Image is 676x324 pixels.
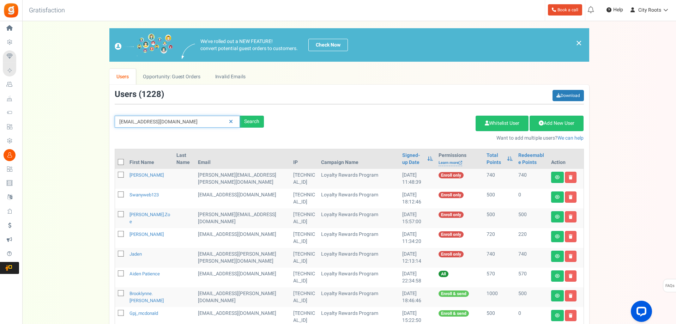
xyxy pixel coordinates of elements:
[515,189,548,208] td: 0
[318,248,399,268] td: Loyalty Rewards Program
[439,231,464,238] span: Enroll only
[318,228,399,248] td: Loyalty Rewards Program
[484,248,515,268] td: 740
[569,294,573,298] i: Delete user
[195,189,291,208] td: General
[439,160,462,166] a: Learn more
[569,313,573,318] i: Delete user
[569,254,573,258] i: Delete user
[569,215,573,219] i: Delete user
[399,208,435,228] td: [DATE] 15:57:00
[484,268,515,287] td: 570
[555,254,560,258] i: View details
[439,172,464,178] span: Enroll only
[518,152,545,166] a: Redeemable Points
[439,212,464,218] span: Enroll only
[665,279,675,293] span: FAQs
[290,169,318,189] td: [TECHNICAL_ID]
[195,208,291,228] td: General
[611,6,623,13] span: Help
[484,169,515,189] td: 740
[318,149,399,169] th: Campaign Name
[548,4,582,16] a: Book a call
[115,33,173,56] img: images
[515,169,548,189] td: 740
[318,208,399,228] td: Loyalty Rewards Program
[290,149,318,169] th: IP
[399,287,435,307] td: [DATE] 18:46:46
[555,313,560,318] i: View details
[439,192,464,198] span: Enroll only
[487,152,503,166] a: Total Points
[290,248,318,268] td: [TECHNICAL_ID]
[290,268,318,287] td: [TECHNICAL_ID]
[399,268,435,287] td: [DATE] 22:34:58
[200,38,298,52] p: We've rolled out a NEW FEATURE! convert potential guest orders to customers.
[195,169,291,189] td: [PERSON_NAME][EMAIL_ADDRESS][PERSON_NAME][DOMAIN_NAME]
[129,270,160,277] a: Aiden Patience
[195,149,291,169] th: Email
[129,310,158,317] a: gpj_mcdonald
[476,116,529,131] a: Whitelist User
[439,251,464,257] span: Enroll only
[569,175,573,179] i: Delete user
[290,208,318,228] td: [TECHNICAL_ID]
[548,149,584,169] th: Action
[109,69,136,85] a: Users
[555,215,560,219] i: View details
[436,149,484,169] th: Permissions
[555,234,560,239] i: View details
[399,189,435,208] td: [DATE] 18:12:46
[553,90,584,101] a: Download
[182,44,195,59] img: images
[569,234,573,239] i: Delete user
[515,248,548,268] td: 740
[141,88,161,100] span: 1228
[318,268,399,287] td: Loyalty Rewards Program
[555,195,560,199] i: View details
[399,169,435,189] td: [DATE] 11:48:39
[290,287,318,307] td: [TECHNICAL_ID]
[515,268,548,287] td: 570
[21,4,73,18] h3: Gratisfaction
[195,268,291,287] td: [EMAIL_ADDRESS][DOMAIN_NAME]
[484,208,515,228] td: 500
[129,251,142,257] a: Jaden
[557,134,584,142] a: We can help
[174,149,195,169] th: Last Name
[555,175,560,179] i: View details
[604,4,626,16] a: Help
[402,152,423,166] a: Signed-up Date
[318,287,399,307] td: Loyalty Rewards Program
[195,287,291,307] td: [EMAIL_ADDRESS][PERSON_NAME][DOMAIN_NAME]
[129,211,170,225] a: [PERSON_NAME].zoe
[638,6,661,14] span: City Roots
[129,172,164,178] a: [PERSON_NAME]
[399,228,435,248] td: [DATE] 11:34:20
[225,116,236,128] a: Reset
[129,290,164,304] a: brooklynne.[PERSON_NAME]
[290,189,318,208] td: [TECHNICAL_ID]
[515,287,548,307] td: 500
[569,274,573,278] i: Delete user
[318,169,399,189] td: Loyalty Rewards Program
[240,116,264,128] div: Search
[515,208,548,228] td: 500
[127,149,174,169] th: First Name
[439,291,469,297] span: Enroll & send
[576,39,582,47] a: ×
[308,39,348,51] a: Check Now
[274,135,584,142] p: Want to add multiple users?
[399,248,435,268] td: [DATE] 12:13:14
[208,69,253,85] a: Invalid Emails
[129,231,164,238] a: [PERSON_NAME]
[318,189,399,208] td: Loyalty Rewards Program
[555,274,560,278] i: View details
[3,2,19,18] img: Gratisfaction
[115,90,164,99] h3: Users ( )
[115,116,240,128] input: Search by email or name
[484,189,515,208] td: 500
[484,287,515,307] td: 1000
[195,248,291,268] td: General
